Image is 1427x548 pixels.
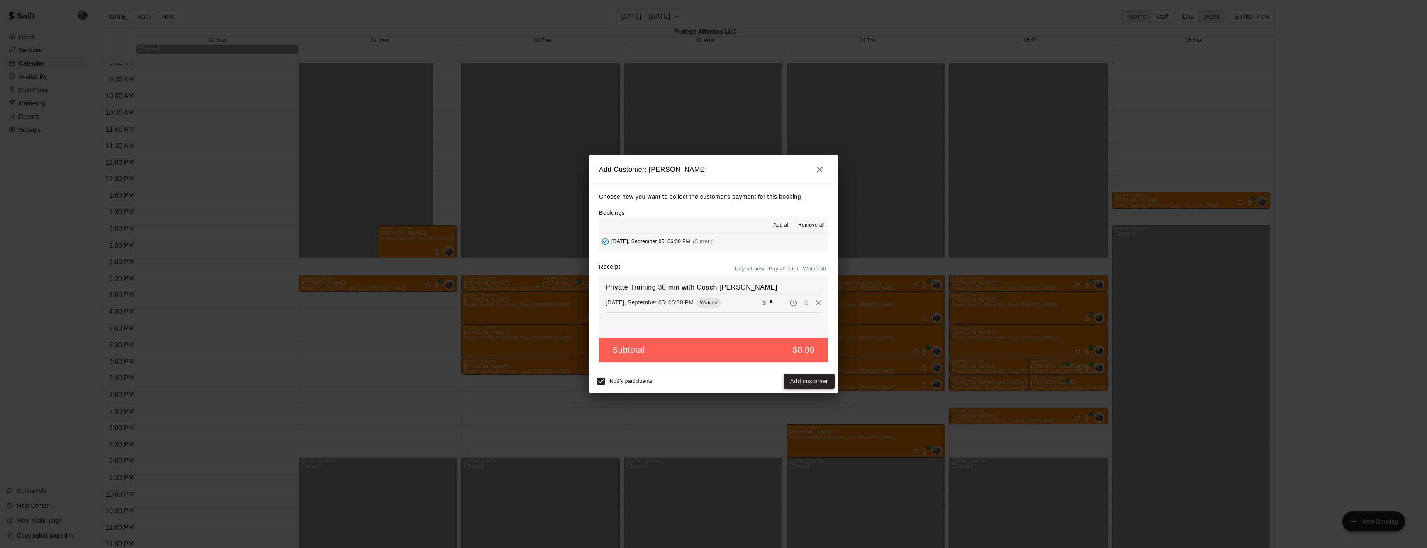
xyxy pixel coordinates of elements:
button: Pay all later [767,263,801,275]
span: Remove all [798,221,825,229]
button: Remove all [795,219,828,232]
span: Waived [696,300,721,306]
p: [DATE], September 05: 06:30 PM [606,298,694,307]
button: Add customer [784,374,835,389]
h5: Subtotal [612,344,645,356]
label: Bookings [599,209,625,216]
h5: $0.00 [793,344,815,356]
span: Add all [773,221,790,229]
button: Remove [812,297,825,309]
button: Pay all now [733,263,767,275]
label: Receipt [599,263,620,275]
h6: Private Training 30 min with Coach [PERSON_NAME] [606,282,821,293]
h2: Add Customer: [PERSON_NAME] [589,155,838,185]
span: Notify participants [610,378,653,384]
span: Pay later [787,299,800,306]
span: (Current) [693,239,714,244]
button: Added - Collect Payment[DATE], September 05: 06:30 PM(Current) [599,234,828,249]
span: [DATE], September 05: 06:30 PM [611,239,690,244]
button: Waive all [801,263,828,275]
p: $ [762,299,766,307]
p: Choose how you want to collect the customer's payment for this booking [599,192,828,202]
span: Waive payment [800,299,812,306]
button: Added - Collect Payment [599,235,611,248]
button: Add all [768,219,795,232]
